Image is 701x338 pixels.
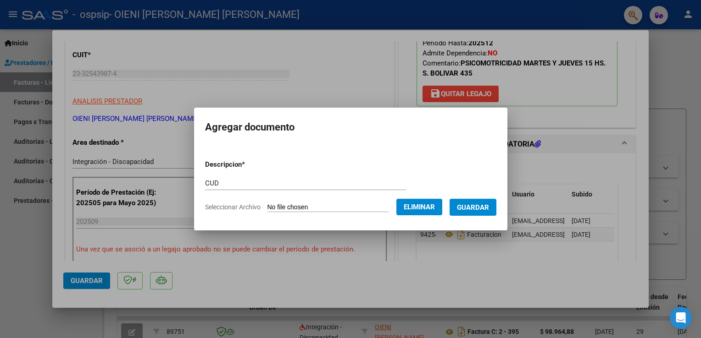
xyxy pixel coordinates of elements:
button: Guardar [450,199,496,216]
span: Guardar [457,203,489,212]
div: Open Intercom Messenger [670,307,692,329]
span: Seleccionar Archivo [205,203,261,211]
h2: Agregar documento [205,119,496,136]
button: Eliminar [396,199,442,215]
span: Eliminar [404,203,435,211]
p: Descripcion [205,159,293,170]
